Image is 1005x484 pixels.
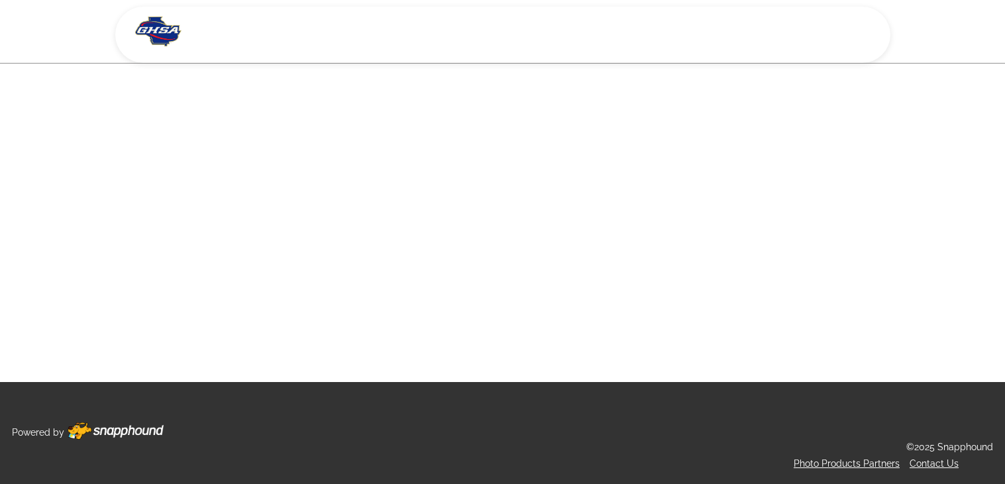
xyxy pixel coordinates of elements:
[906,439,993,456] p: ©2025 Snapphound
[12,424,64,441] p: Powered by
[910,458,959,469] a: Contact Us
[68,422,164,440] img: Footer
[135,17,182,46] img: Snapphound Logo
[794,458,900,469] a: Photo Products Partners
